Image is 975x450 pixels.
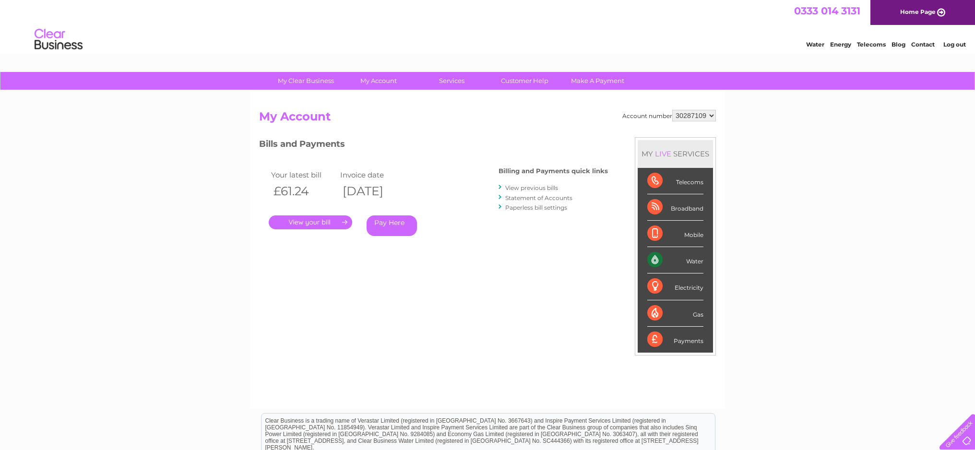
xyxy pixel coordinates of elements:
a: Contact [911,41,935,48]
div: Water [647,247,703,273]
h3: Bills and Payments [259,137,608,154]
div: Telecoms [647,168,703,194]
div: Mobile [647,221,703,247]
div: Broadband [647,194,703,221]
div: Payments [647,327,703,353]
a: Log out [943,41,966,48]
div: LIVE [653,149,673,158]
td: Invoice date [338,168,407,181]
div: Gas [647,300,703,327]
a: Telecoms [857,41,886,48]
a: My Account [339,72,418,90]
td: Your latest bill [269,168,338,181]
div: Electricity [647,273,703,300]
a: Customer Help [485,72,564,90]
a: 0333 014 3131 [794,5,860,17]
a: Pay Here [367,215,417,236]
div: MY SERVICES [638,140,713,167]
img: logo.png [34,25,83,54]
a: Statement of Accounts [505,194,572,201]
th: [DATE] [338,181,407,201]
div: Account number [622,110,716,121]
a: Services [412,72,491,90]
a: Paperless bill settings [505,204,567,211]
a: View previous bills [505,184,558,191]
a: My Clear Business [266,72,345,90]
h2: My Account [259,110,716,128]
a: Blog [892,41,905,48]
a: Energy [830,41,851,48]
h4: Billing and Payments quick links [499,167,608,175]
a: . [269,215,352,229]
div: Clear Business is a trading name of Verastar Limited (registered in [GEOGRAPHIC_DATA] No. 3667643... [262,5,715,47]
th: £61.24 [269,181,338,201]
a: Make A Payment [558,72,637,90]
a: Water [806,41,824,48]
